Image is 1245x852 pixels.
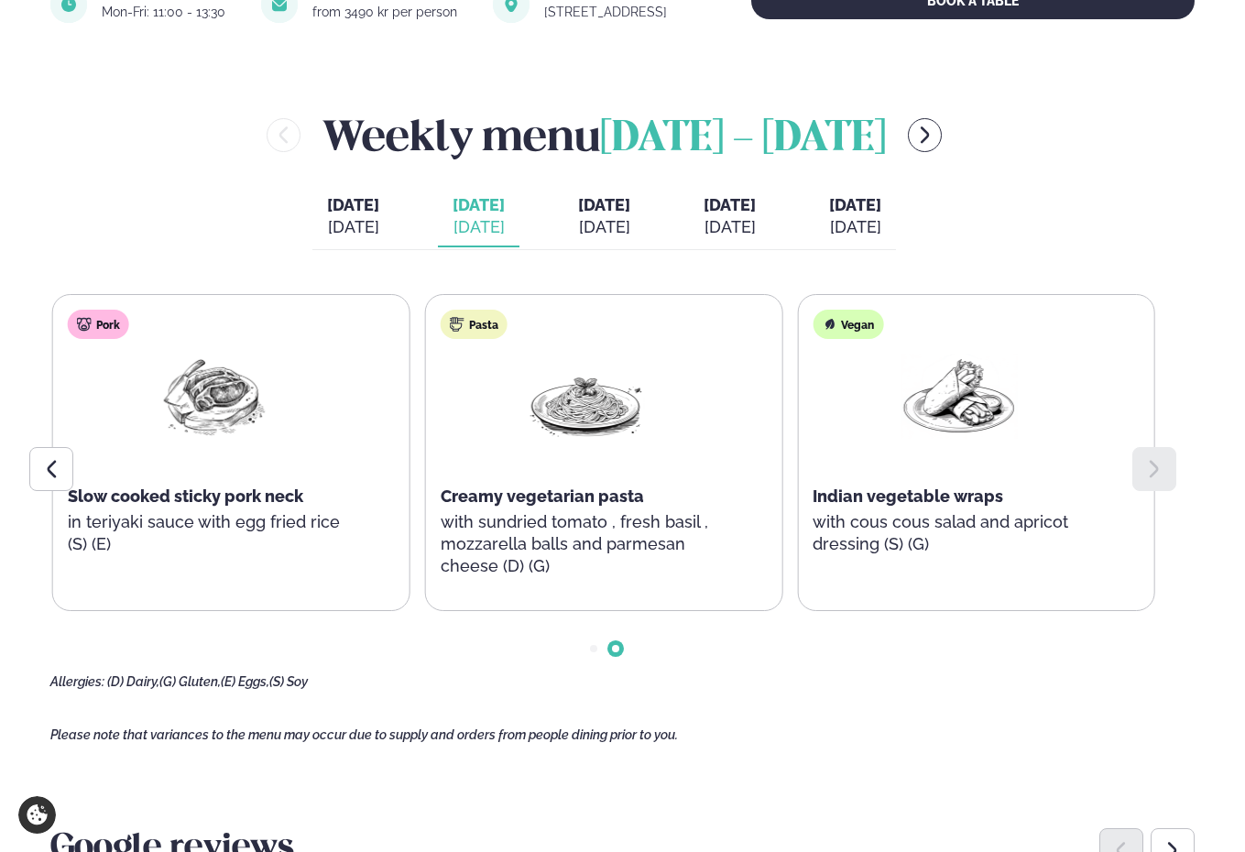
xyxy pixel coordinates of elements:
span: Slow cooked sticky pork neck [68,486,303,506]
span: (S) Soy [269,674,308,689]
span: [DATE] [327,194,379,216]
img: Spagetti.png [528,354,645,439]
h2: Weekly menu [322,105,886,165]
div: [DATE] [829,216,881,238]
a: link [544,1,682,23]
div: from 3490 kr per person [312,5,472,19]
p: with sundried tomato , fresh basil , mozzarella balls and parmesan cheese (D) (G) [441,511,732,577]
span: Go to slide 2 [612,645,619,652]
span: [DATE] [829,195,881,214]
img: Pork-Meat.png [155,354,272,439]
button: [DATE] [DATE] [689,187,770,247]
p: with cous cous salad and apricot dressing (S) (G) [813,511,1104,555]
div: [DATE] [453,216,505,238]
span: Indian vegetable wraps [813,486,1003,506]
span: (G) Gluten, [159,674,221,689]
span: Allergies: [50,674,104,689]
span: [DATE] [704,195,756,214]
div: Pork [68,310,129,339]
img: Vegan.svg [822,317,836,332]
span: Go to slide 1 [590,645,597,652]
button: menu-btn-right [908,118,942,152]
span: (D) Dairy, [107,674,159,689]
div: Pasta [441,310,508,339]
div: Vegan [813,310,883,339]
a: Cookie settings [18,796,56,834]
div: [DATE] [704,216,756,238]
span: (E) Eggs, [221,674,269,689]
button: [DATE] [DATE] [814,187,896,247]
button: [DATE] [DATE] [438,187,519,247]
img: pasta.svg [450,317,464,332]
button: [DATE] [DATE] [563,187,645,247]
div: [DATE] [578,216,630,238]
img: pork.svg [77,317,92,332]
button: [DATE] [DATE] [312,187,394,247]
div: [DATE] [327,216,379,238]
img: Wraps.png [900,354,1017,439]
span: Please note that variances to the menu may occur due to supply and orders from people dining prio... [50,727,678,742]
div: Mon-Fri: 11:00 - 13:30 [102,5,240,19]
span: [DATE] - [DATE] [600,119,886,159]
p: in teriyaki sauce with egg fried rice (S) (E) [68,511,359,555]
span: Creamy vegetarian pasta [441,486,644,506]
span: [DATE] [578,195,630,214]
button: menu-btn-left [267,118,300,152]
span: [DATE] [453,195,505,214]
